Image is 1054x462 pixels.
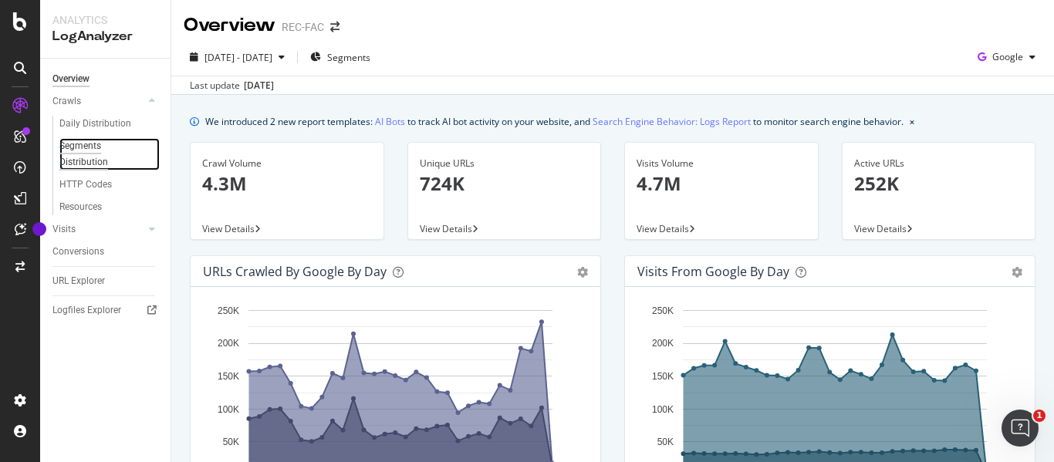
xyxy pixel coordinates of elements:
a: Crawls [52,93,144,110]
div: Daily Distribution [59,116,131,132]
button: [DATE] - [DATE] [184,45,291,69]
span: View Details [202,222,255,235]
div: info banner [190,113,1035,130]
div: gear [577,267,588,278]
div: LogAnalyzer [52,28,158,46]
div: gear [1012,267,1022,278]
div: Resources [59,199,102,215]
p: 4.7M [637,170,806,197]
a: Logfiles Explorer [52,302,160,319]
text: 200K [652,339,674,349]
div: Crawls [52,93,81,110]
text: 150K [652,371,674,382]
p: 724K [420,170,589,197]
text: 250K [652,305,674,316]
a: Daily Distribution [59,116,160,132]
div: Conversions [52,244,104,260]
div: We introduced 2 new report templates: to track AI bot activity on your website, and to monitor se... [205,113,904,130]
div: Tooltip anchor [32,222,46,236]
button: close banner [906,110,918,133]
button: Google [971,45,1042,69]
a: Segments Distribution [59,138,160,170]
span: Google [992,50,1023,63]
text: 100K [652,404,674,415]
div: Visits Volume [637,157,806,170]
div: Overview [52,71,90,87]
p: 4.3M [202,170,372,197]
div: Logfiles Explorer [52,302,121,319]
text: 150K [218,371,239,382]
a: AI Bots [375,113,405,130]
div: URL Explorer [52,273,105,289]
a: Overview [52,71,160,87]
div: Visits [52,221,76,238]
a: HTTP Codes [59,177,160,193]
text: 250K [218,305,239,316]
a: Conversions [52,244,160,260]
div: HTTP Codes [59,177,112,193]
text: 50K [223,437,239,447]
span: 1 [1033,410,1046,422]
iframe: Intercom live chat [1002,410,1039,447]
text: 200K [218,339,239,349]
div: Overview [184,12,275,39]
span: View Details [637,222,689,235]
a: Resources [59,199,160,215]
button: Segments [304,45,377,69]
a: URL Explorer [52,273,160,289]
p: 252K [854,170,1024,197]
a: Visits [52,221,144,238]
text: 50K [657,437,674,447]
text: 100K [218,404,239,415]
div: Crawl Volume [202,157,372,170]
div: Unique URLs [420,157,589,170]
div: URLs Crawled by Google by day [203,264,387,279]
div: Active URLs [854,157,1024,170]
div: Last update [190,79,274,93]
div: [DATE] [244,79,274,93]
div: Segments Distribution [59,138,145,170]
span: Segments [327,51,370,64]
div: Visits from Google by day [637,264,789,279]
div: REC-FAC [282,19,324,35]
div: Analytics [52,12,158,28]
div: arrow-right-arrow-left [330,22,340,32]
span: View Details [420,222,472,235]
a: Search Engine Behavior: Logs Report [593,113,751,130]
span: [DATE] - [DATE] [204,51,272,64]
span: View Details [854,222,907,235]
